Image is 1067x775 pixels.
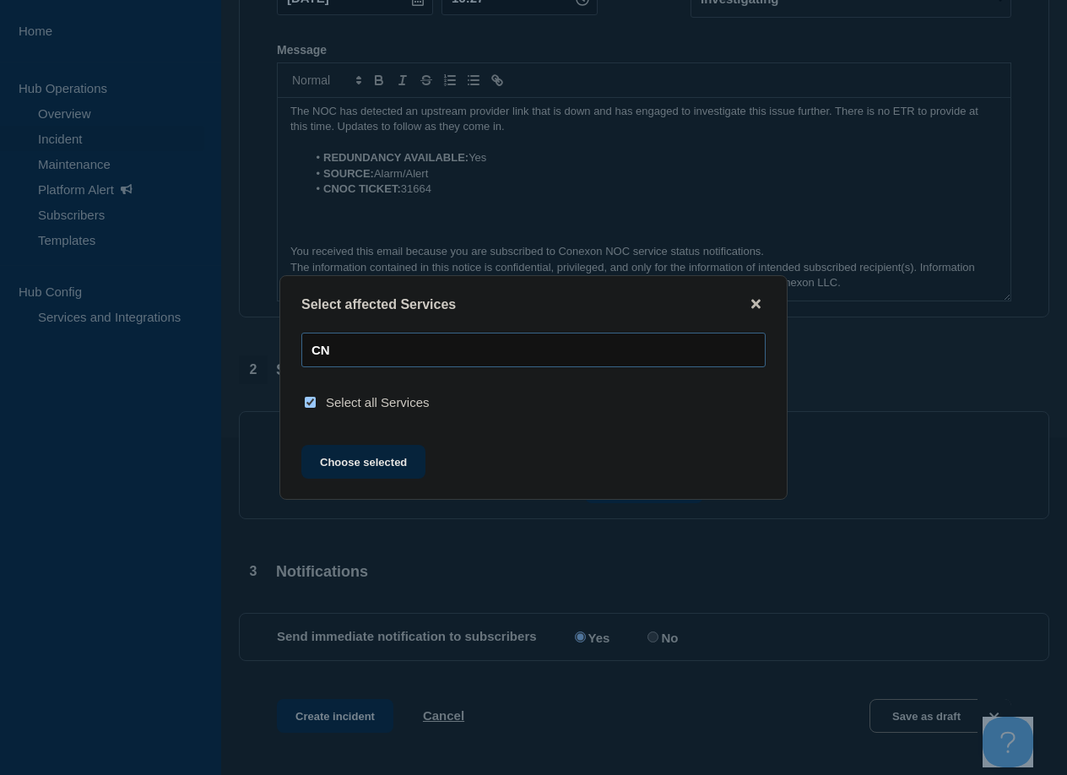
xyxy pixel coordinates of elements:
input: select all checkbox [305,397,316,408]
div: Select affected Services [280,296,787,312]
input: Search [301,333,766,367]
button: close button [746,296,766,312]
span: Select all Services [326,395,430,409]
button: Choose selected [301,445,425,479]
